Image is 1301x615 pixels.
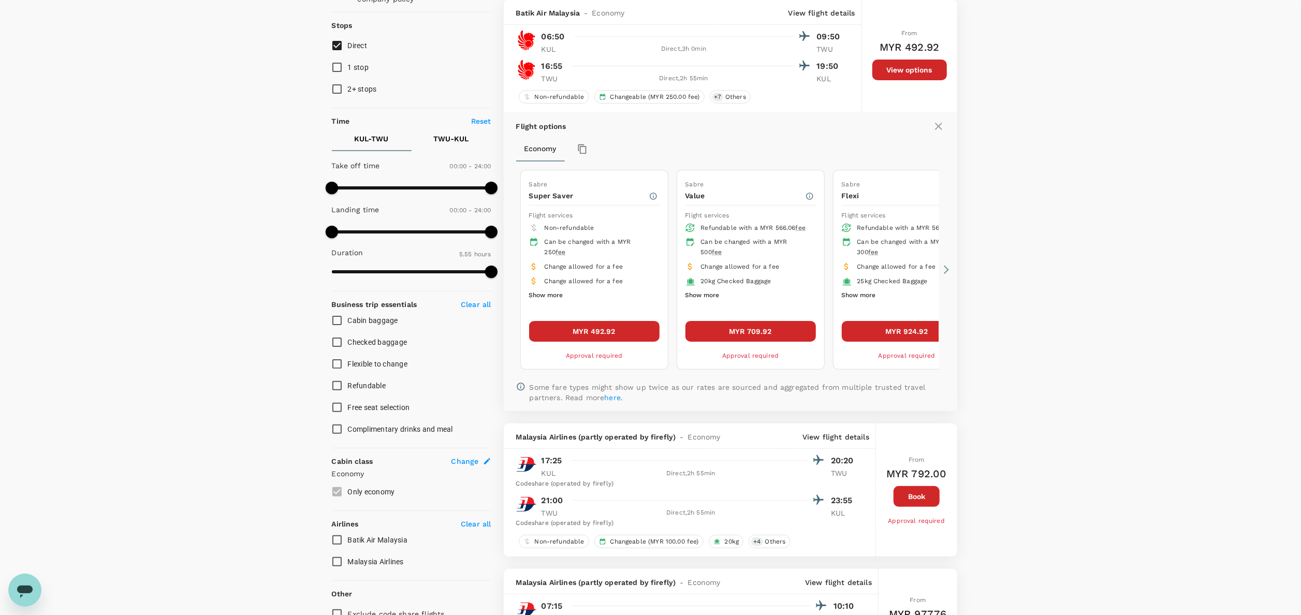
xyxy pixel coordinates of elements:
p: TWU [542,74,567,84]
span: - [580,8,592,18]
div: Can be changed with a MYR 300 [857,237,964,258]
span: Changeable (MYR 250.00 fee) [606,93,704,101]
span: Complimentary drinks and meal [348,425,453,433]
span: Direct [348,41,368,50]
strong: Stops [332,21,353,30]
strong: Airlines [332,520,359,528]
div: +4Others [749,535,790,548]
div: Direct , 3h 0min [574,44,794,54]
div: Can be changed with a MYR 500 [701,237,808,258]
span: Change [451,456,479,466]
p: KUL [542,44,567,54]
span: 25kg Checked Baggage [857,277,928,285]
div: Non-refundable [519,90,589,104]
span: Refundable [348,382,386,390]
span: Economy [688,577,721,588]
span: Malaysia Airlines (partly operated by firefly) [516,432,676,442]
span: From [909,456,925,463]
p: 19:50 [817,60,843,72]
span: Malaysia Airlines (partly operated by firefly) [516,577,676,588]
p: Value [685,191,805,201]
span: 20kg [721,537,743,546]
button: Book [894,486,940,507]
div: Codeshare (operated by firefly) [516,518,857,529]
span: Change allowed for a fee [857,263,936,270]
div: +7Others [710,90,751,104]
img: MH [516,494,537,515]
p: View flight details [805,577,872,588]
button: Economy [516,137,565,162]
img: OD [516,30,537,51]
div: Codeshare (operated by firefly) [516,479,857,489]
span: fee [868,248,878,256]
span: Checked baggage [348,338,407,346]
span: Sabre [842,181,860,188]
span: Change allowed for a fee [545,277,623,285]
span: Flight services [842,212,886,219]
p: Economy [332,468,491,479]
p: TWU [831,468,857,478]
span: Non-refundable [531,537,589,546]
p: TWU [817,44,843,54]
p: Super Saver [529,191,649,201]
p: KUL [542,468,567,478]
p: Duration [332,247,363,258]
p: 20:20 [831,455,857,467]
button: Show more [529,289,563,302]
button: MYR 924.92 [842,321,972,342]
p: KUL - TWU [355,134,389,144]
button: Show more [685,289,720,302]
span: Others [721,93,750,101]
span: fee [712,248,722,256]
span: Approval required [722,352,779,359]
p: Landing time [332,204,379,215]
img: MH [516,454,537,475]
h6: MYR 792.00 [886,465,947,482]
button: View options [872,60,947,80]
iframe: Button to launch messaging window [8,574,41,607]
span: Economy [592,8,624,18]
p: 09:50 [817,31,843,43]
span: Flight services [529,212,573,219]
button: Show more [842,289,876,302]
div: Changeable (MYR 100.00 fee) [594,535,704,548]
button: MYR 709.92 [685,321,816,342]
p: Flight options [516,121,566,131]
span: Flight services [685,212,729,219]
span: Economy [688,432,721,442]
p: View flight details [788,8,855,18]
span: Only economy [348,488,395,496]
span: 00:00 - 24:00 [450,163,491,170]
span: Change allowed for a fee [701,263,780,270]
span: fee [556,248,565,256]
p: TWU - KUL [434,134,469,144]
div: Refundable with a MYR 566.06 [701,223,808,233]
h6: MYR 492.92 [880,39,940,55]
p: 06:50 [542,31,565,43]
span: Non-refundable [545,224,594,231]
p: View flight details [802,432,869,442]
div: Can be changed with a MYR 250 [545,237,651,258]
div: Direct , 2h 55min [574,468,809,479]
p: Clear all [461,299,491,310]
span: fee [796,224,806,231]
p: 23:55 [831,494,857,507]
span: 1 stop [348,63,369,71]
div: Direct , 2h 55min [574,508,809,518]
span: Change allowed for a fee [545,263,623,270]
div: 20kg [709,535,744,548]
div: Direct , 2h 55min [574,74,794,84]
span: 2+ stops [348,85,377,93]
span: Flexible to change [348,360,408,368]
p: 16:55 [542,60,563,72]
p: 07:15 [542,600,563,612]
span: - [676,432,688,442]
span: 20kg Checked Baggage [701,277,771,285]
span: Approval required [566,352,623,359]
span: Cabin baggage [348,316,398,325]
p: 10:10 [834,600,859,612]
p: 17:25 [542,455,562,467]
span: Sabre [685,181,704,188]
p: Other [332,589,353,599]
span: Non-refundable [531,93,589,101]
